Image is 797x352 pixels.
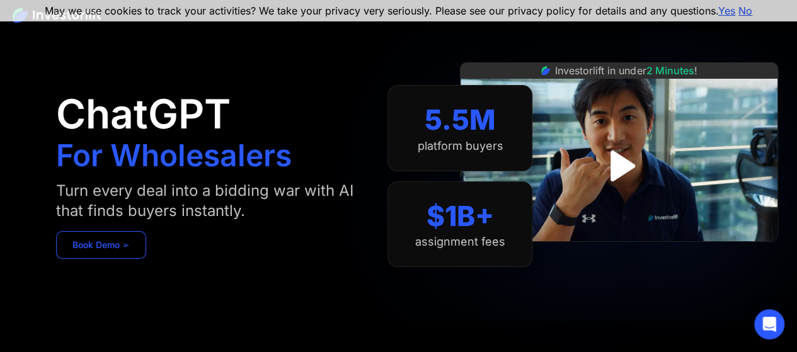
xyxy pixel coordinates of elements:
[417,139,503,153] div: platform buyers
[427,200,494,233] div: $1B+
[754,309,784,339] div: Open Intercom Messenger
[738,4,752,17] a: No
[415,235,505,249] div: assignment fees
[425,103,496,137] div: 5.5M
[525,248,714,263] iframe: Customer reviews powered by Trustpilot
[56,94,231,134] h1: ChatGPT
[56,140,292,171] h1: For Wholesalers
[555,63,697,78] div: Investorlift in under !
[591,138,647,194] a: open lightbox
[56,231,146,259] a: Book Demo ➢
[56,181,363,221] div: Turn every deal into a bidding war with AI that finds buyers instantly.
[646,64,694,77] span: 2 Minutes
[718,4,735,17] a: Yes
